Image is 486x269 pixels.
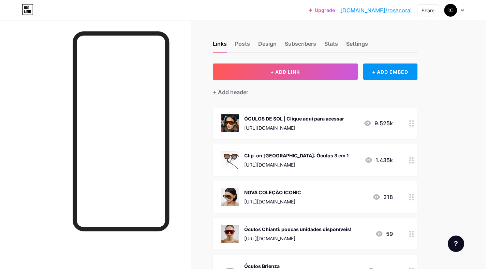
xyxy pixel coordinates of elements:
div: Stats [324,40,338,52]
div: ÓCULOS DE SOL | Clique aqui para acessar [244,115,344,122]
div: [URL][DOMAIN_NAME] [244,161,349,168]
div: + ADD EMBED [363,63,417,80]
a: [DOMAIN_NAME]/rosacoral [340,6,412,14]
button: + ADD LINK [213,63,358,80]
img: rosacoral [444,4,457,17]
a: Upgrade [309,8,335,13]
div: Settings [346,40,368,52]
div: Óculos Chianti: poucas unidades disponíveis! [244,226,352,233]
div: + Add header [213,88,248,96]
div: Share [422,7,435,14]
span: + ADD LINK [270,69,300,75]
img: ÓCULOS DE SOL | Clique aqui para acessar [221,114,239,132]
div: Design [258,40,277,52]
div: [URL][DOMAIN_NAME] [244,124,344,131]
div: Clip-on [GEOGRAPHIC_DATA]: Óculos 3 em 1 [244,152,349,159]
div: 9.525k [364,119,393,127]
img: NOVA COLEÇÃO ICONIC [221,188,239,206]
div: Posts [235,40,250,52]
img: Clip-on Barcelona: Óculos 3 em 1 [221,151,239,169]
div: 1.435k [365,156,393,164]
div: 218 [372,193,393,201]
div: 59 [375,230,393,238]
div: Links [213,40,227,52]
div: [URL][DOMAIN_NAME] [244,198,301,205]
div: Subscribers [285,40,316,52]
div: NOVA COLEÇÃO ICONIC [244,189,301,196]
img: Óculos Chianti: poucas unidades disponíveis! [221,225,239,243]
div: [URL][DOMAIN_NAME] [244,235,352,242]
